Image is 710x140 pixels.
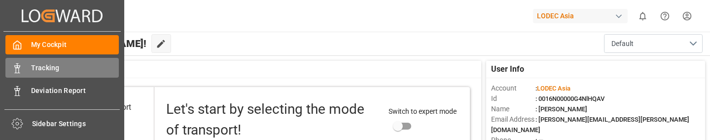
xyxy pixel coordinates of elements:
[491,83,535,93] span: Account
[491,114,535,125] span: Email Address
[604,34,703,53] button: open menu
[535,85,570,92] span: :
[40,34,146,53] span: Hello [PERSON_NAME]!
[611,39,634,49] span: Default
[533,9,628,23] div: LODEC Asia
[491,104,535,114] span: Name
[491,63,524,75] span: User Info
[31,86,119,96] span: Deviation Report
[31,40,119,50] span: My Cockpit
[5,104,119,123] a: My Reports
[535,95,604,102] span: : 0016N00000G4NlHQAV
[5,81,119,100] a: Deviation Report
[535,105,587,113] span: : [PERSON_NAME]
[654,5,676,27] button: Help Center
[32,119,120,129] span: Sidebar Settings
[5,58,119,77] a: Tracking
[533,6,632,25] button: LODEC Asia
[5,35,119,54] a: My Cockpit
[31,109,119,119] span: My Reports
[491,93,535,104] span: Id
[389,107,457,115] span: Switch to expert mode
[31,63,119,73] span: Tracking
[632,5,654,27] button: show 0 new notifications
[491,116,689,134] span: : [PERSON_NAME][EMAIL_ADDRESS][PERSON_NAME][DOMAIN_NAME]
[537,85,570,92] span: LODEC Asia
